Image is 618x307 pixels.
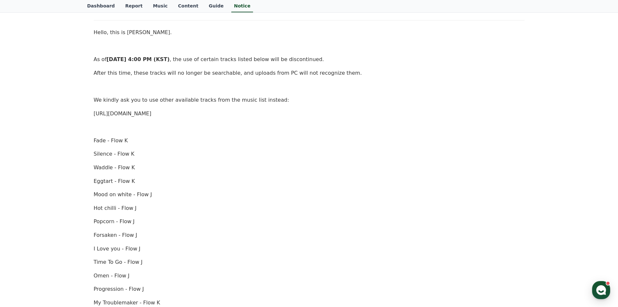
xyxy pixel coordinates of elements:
p: After this time, these tracks will no longer be searchable, and uploads from PC will not recogniz... [94,69,525,77]
p: My Troublemaker - Flow K [94,299,525,307]
a: [URL][DOMAIN_NAME] [94,110,151,117]
p: Mood on white - Flow J [94,190,525,199]
p: Silence - Flow K [94,150,525,158]
strong: [DATE] 4:00 PM (KST) [106,56,170,62]
p: Popcorn - Flow J [94,217,525,226]
span: Settings [96,216,112,221]
span: Home [17,216,28,221]
p: Hot chilli - Flow J [94,204,525,212]
a: Messages [43,206,84,222]
p: As of , the use of certain tracks listed below will be discontinued. [94,55,525,64]
p: Eggtart - Flow K [94,177,525,185]
span: Messages [54,216,73,221]
a: Home [2,206,43,222]
p: Waddle - Flow K [94,163,525,172]
p: Time To Go - Flow J [94,258,525,266]
p: I Love you - Flow J [94,245,525,253]
p: Hello, this is [PERSON_NAME]. [94,28,525,37]
p: Progression - Flow J [94,285,525,293]
p: Omen - Flow J [94,272,525,280]
p: We kindly ask you to use other available tracks from the music list instead: [94,96,525,104]
p: Fade - Flow K [94,136,525,145]
p: Forsaken - Flow J [94,231,525,239]
a: Settings [84,206,125,222]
